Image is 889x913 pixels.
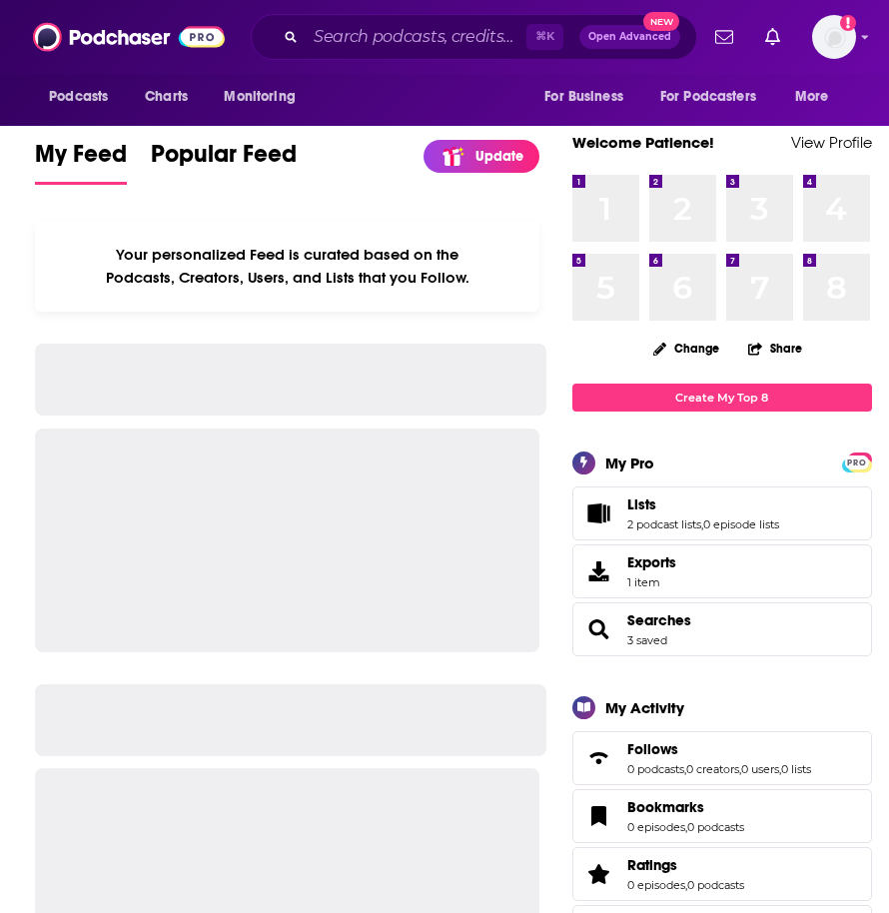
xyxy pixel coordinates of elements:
a: Show notifications dropdown [707,20,741,54]
span: Ratings [572,847,872,901]
span: Logged in as patiencebaldacci [812,15,856,59]
span: Popular Feed [151,139,297,181]
span: , [685,878,687,892]
a: 0 podcasts [627,762,684,776]
span: Bookmarks [627,798,704,816]
a: 0 podcasts [687,820,744,834]
a: Bookmarks [579,802,619,830]
span: , [685,820,687,834]
span: More [795,83,829,111]
a: 0 episodes [627,878,685,892]
a: 0 episodes [627,820,685,834]
span: New [643,12,679,31]
button: Share [747,329,803,368]
button: Change [641,336,731,361]
span: Ratings [627,856,677,874]
button: open menu [210,78,321,116]
span: , [779,762,781,776]
span: Monitoring [224,83,295,111]
a: 0 podcasts [687,878,744,892]
a: Exports [572,544,872,598]
a: 0 users [741,762,779,776]
span: Exports [627,553,676,571]
a: 0 lists [781,762,811,776]
a: Update [424,140,539,173]
a: 0 episode lists [703,517,779,531]
div: My Pro [605,454,654,472]
a: Searches [579,615,619,643]
a: Ratings [579,860,619,888]
button: open menu [781,78,854,116]
span: ⌘ K [526,24,563,50]
div: Your personalized Feed is curated based on the Podcasts, Creators, Users, and Lists that you Follow. [35,221,539,312]
div: Search podcasts, credits, & more... [251,14,697,60]
a: PRO [845,454,869,468]
span: PRO [845,456,869,470]
a: 3 saved [627,633,667,647]
a: Charts [132,78,200,116]
button: Open AdvancedNew [579,25,680,49]
span: Follows [572,731,872,785]
span: For Podcasters [660,83,756,111]
button: open menu [35,78,134,116]
img: User Profile [812,15,856,59]
input: Search podcasts, credits, & more... [306,21,526,53]
a: Ratings [627,856,744,874]
span: , [701,517,703,531]
a: Popular Feed [151,139,297,185]
svg: Add a profile image [840,15,856,31]
span: Searches [572,602,872,656]
a: Welcome Patience! [572,133,714,152]
a: 0 creators [686,762,739,776]
span: My Feed [35,139,127,181]
img: Podchaser - Follow, Share and Rate Podcasts [33,18,225,56]
div: My Activity [605,698,684,717]
a: Bookmarks [627,798,744,816]
button: open menu [647,78,785,116]
span: Lists [572,486,872,540]
p: Update [475,148,523,165]
span: , [684,762,686,776]
a: View Profile [791,133,872,152]
a: Searches [627,611,691,629]
button: Show profile menu [812,15,856,59]
a: Follows [627,740,811,758]
a: Create My Top 8 [572,384,872,411]
span: Lists [627,495,656,513]
a: Lists [579,499,619,527]
span: , [739,762,741,776]
a: Lists [627,495,779,513]
a: 2 podcast lists [627,517,701,531]
span: Exports [579,557,619,585]
span: Follows [627,740,678,758]
a: My Feed [35,139,127,185]
span: Bookmarks [572,789,872,843]
span: Podcasts [49,83,108,111]
a: Follows [579,744,619,772]
span: 1 item [627,575,676,589]
span: Charts [145,83,188,111]
a: Show notifications dropdown [757,20,788,54]
span: For Business [544,83,623,111]
span: Open Advanced [588,32,671,42]
button: open menu [530,78,648,116]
